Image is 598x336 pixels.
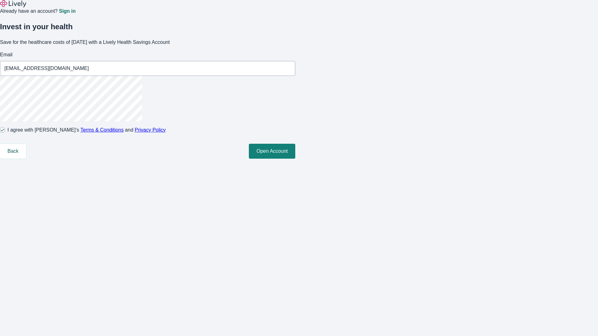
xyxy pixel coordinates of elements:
[249,144,295,159] button: Open Account
[80,127,124,133] a: Terms & Conditions
[59,9,75,14] a: Sign in
[7,126,166,134] span: I agree with [PERSON_NAME]’s and
[135,127,166,133] a: Privacy Policy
